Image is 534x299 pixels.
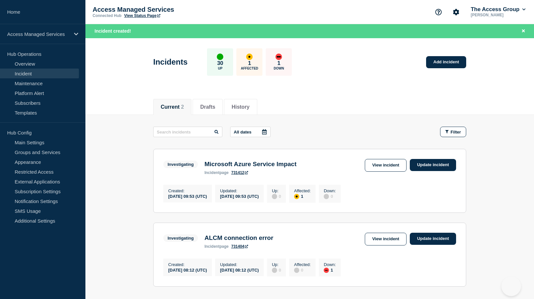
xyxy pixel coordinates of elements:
[324,188,336,193] p: Down :
[324,267,336,273] div: 1
[124,13,160,18] a: View Status Page
[7,31,70,37] p: Access Managed Services
[168,262,207,267] p: Created :
[163,161,198,168] span: Investigating
[231,170,248,175] a: 731412
[324,262,336,267] p: Down :
[469,6,527,13] button: The Access Group
[200,104,215,110] button: Drafts
[519,27,527,35] button: Close banner
[204,244,229,249] p: page
[272,194,277,199] div: disabled
[272,267,281,273] div: 0
[365,233,407,245] a: View incident
[231,244,248,249] a: 731404
[93,6,223,13] p: Access Managed Services
[294,194,299,199] div: affected
[410,233,456,245] a: Update incident
[451,130,461,134] span: Filter
[231,104,249,110] button: History
[234,130,251,134] p: All dates
[449,5,463,19] button: Account settings
[220,262,259,267] p: Updated :
[324,193,336,199] div: 0
[294,188,311,193] p: Affected :
[220,188,259,193] p: Updated :
[95,28,131,34] span: Incident created!
[432,5,445,19] button: Support
[220,267,259,273] div: [DATE] 08:12 (UTC)
[217,60,223,67] p: 30
[163,234,198,242] span: Investigating
[204,244,219,249] span: incident
[153,127,222,137] input: Search incidents
[168,188,207,193] p: Created :
[230,127,271,137] button: All dates
[272,193,281,199] div: 0
[204,161,296,168] h3: Microsoft Azure Service Impact
[204,170,229,175] p: page
[220,193,259,199] div: [DATE] 09:53 (UTC)
[272,188,281,193] p: Up :
[469,13,527,17] p: [PERSON_NAME]
[294,267,311,273] div: 0
[93,13,122,18] p: Connected Hub
[277,60,280,67] p: 1
[440,127,466,137] button: Filter
[294,268,299,273] div: disabled
[324,194,329,199] div: disabled
[248,60,251,67] p: 1
[272,262,281,267] p: Up :
[181,104,184,110] span: 2
[241,67,258,70] p: Affected
[501,276,521,296] iframe: Help Scout Beacon - Open
[168,267,207,273] div: [DATE] 08:12 (UTC)
[275,54,282,60] div: down
[294,262,311,267] p: Affected :
[272,268,277,273] div: disabled
[217,54,223,60] div: up
[168,193,207,199] div: [DATE] 09:53 (UTC)
[324,268,329,273] div: down
[161,104,184,110] button: Current 2
[204,234,273,242] h3: ALCM connection error
[274,67,284,70] p: Down
[426,56,466,68] a: Add incident
[246,54,253,60] div: affected
[365,159,407,172] a: View incident
[410,159,456,171] a: Update incident
[153,57,187,67] h1: Incidents
[218,67,222,70] p: Up
[294,193,311,199] div: 1
[204,170,219,175] span: incident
